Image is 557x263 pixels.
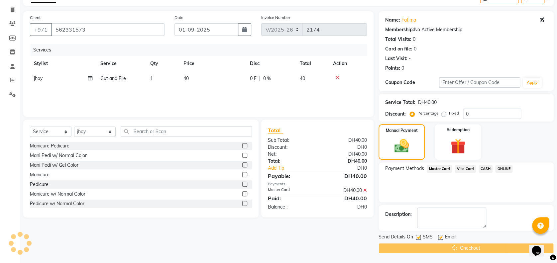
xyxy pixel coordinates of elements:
[401,65,404,72] div: 0
[317,158,372,165] div: DH40.00
[300,75,305,81] span: 40
[263,187,317,194] div: Master Card
[479,165,493,173] span: CASH
[30,142,69,149] div: Manicure Pedicure
[30,152,87,159] div: Mani Pedi w/ Normal Color
[455,165,476,173] span: Visa Card
[385,165,424,172] span: Payment Methods
[326,165,372,172] div: DH0
[30,181,49,188] div: Pedicure
[179,56,246,71] th: Price
[259,75,261,82] span: |
[317,144,372,151] div: DH0
[261,15,290,21] label: Invoice Number
[263,151,317,158] div: Net:
[317,151,372,158] div: DH40.00
[418,99,437,106] div: DH40.00
[385,55,407,62] div: Last Visit:
[146,56,179,71] th: Qty
[268,181,367,187] div: Payments
[317,137,372,144] div: DH40.00
[51,23,165,36] input: Search by Name/Mobile/Email/Code
[100,75,126,81] span: Cut and File
[385,17,400,24] div: Name:
[390,137,413,154] img: _cash.svg
[385,79,439,86] div: Coupon Code
[385,111,406,118] div: Discount:
[34,75,43,81] span: jhoy
[250,75,257,82] span: 0 F
[263,137,317,144] div: Sub Total:
[446,127,469,133] label: Redemption
[401,17,416,24] a: Fatima
[263,194,317,202] div: Paid:
[417,110,439,116] label: Percentage
[385,26,547,33] div: No Active Membership
[427,165,452,173] span: Master Card
[385,211,412,218] div: Description:
[379,233,413,242] span: Send Details On
[30,200,84,207] div: Pedicure w/ Normal Color
[423,233,433,242] span: SMS
[263,158,317,165] div: Total:
[246,56,296,71] th: Disc
[30,23,52,36] button: +971
[96,56,146,71] th: Service
[183,75,189,81] span: 40
[523,78,542,88] button: Apply
[30,191,85,198] div: Manicure w/ Normal Color
[329,56,367,71] th: Action
[317,204,372,211] div: DH0
[445,233,456,242] span: Email
[529,236,550,256] iframe: chat widget
[495,165,512,173] span: ONLINE
[385,99,415,106] div: Service Total:
[30,171,50,178] div: Manicure
[31,44,372,56] div: Services
[263,165,327,172] a: Add Tip
[385,26,414,33] div: Membership:
[439,77,520,88] input: Enter Offer / Coupon Code
[385,36,411,43] div: Total Visits:
[263,144,317,151] div: Discount:
[30,162,78,169] div: Mani Pedi w/ Gel Color
[263,172,317,180] div: Payable:
[150,75,153,81] span: 1
[317,194,372,202] div: DH40.00
[263,204,317,211] div: Balance :
[317,187,372,194] div: DH40.00
[30,15,41,21] label: Client
[385,65,400,72] div: Points:
[30,56,96,71] th: Stylist
[317,172,372,180] div: DH40.00
[263,75,271,82] span: 0 %
[296,56,329,71] th: Total
[386,128,418,133] label: Manual Payment
[449,110,459,116] label: Fixed
[414,45,416,52] div: 0
[385,45,412,52] div: Card on file:
[409,55,411,62] div: -
[413,36,415,43] div: 0
[121,126,252,136] input: Search or Scan
[268,127,283,134] span: Total
[174,15,183,21] label: Date
[446,137,470,156] img: _gift.svg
